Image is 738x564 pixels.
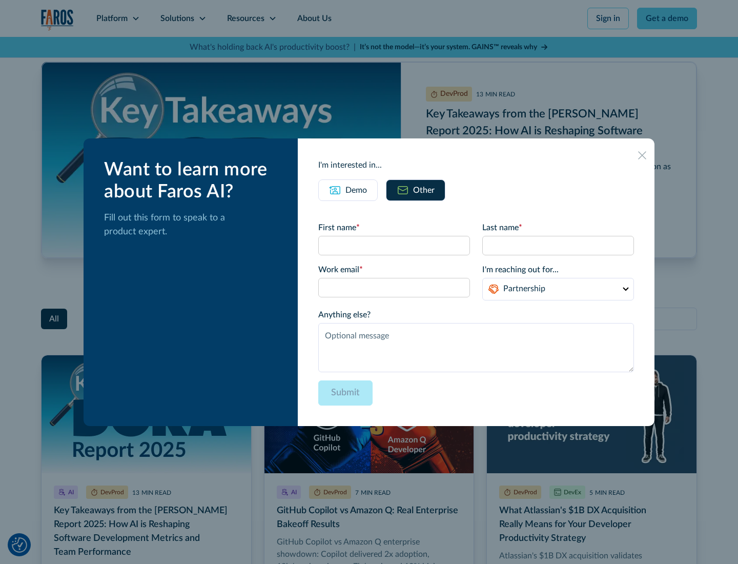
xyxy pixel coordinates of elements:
[345,184,367,196] div: Demo
[482,264,634,276] label: I'm reaching out for...
[318,264,470,276] label: Work email
[482,221,634,234] label: Last name
[104,159,281,203] div: Want to learn more about Faros AI?
[318,380,373,406] input: Submit
[318,159,634,171] div: I'm interested in...
[104,211,281,239] p: Fill out this form to speak to a product expert.
[318,221,634,406] form: Email Form
[318,221,470,234] label: First name
[318,309,634,321] label: Anything else?
[413,184,435,196] div: Other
